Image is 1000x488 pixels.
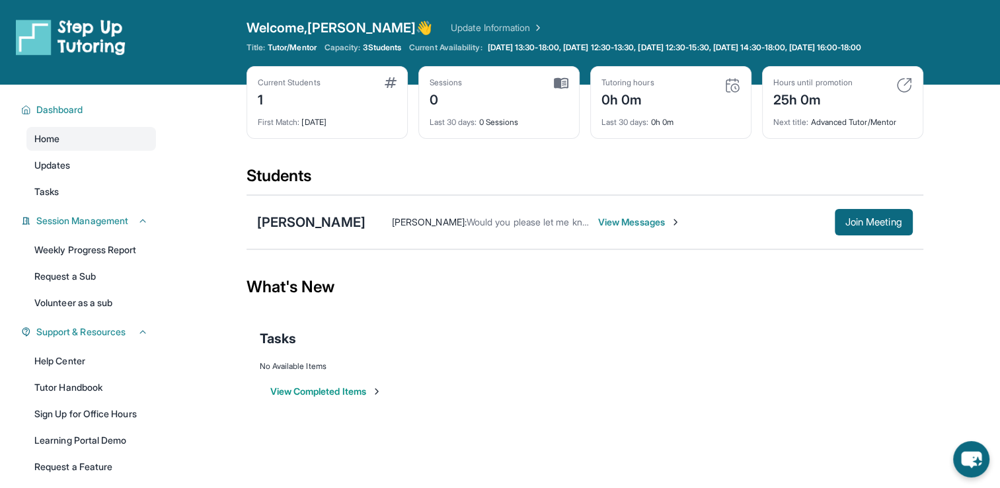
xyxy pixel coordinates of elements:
a: [DATE] 13:30-18:00, [DATE] 12:30-13:30, [DATE] 12:30-15:30, [DATE] 14:30-18:00, [DATE] 16:00-18:00 [485,42,865,53]
span: Session Management [36,214,128,227]
div: Current Students [258,77,321,88]
span: Updates [34,159,71,172]
span: First Match : [258,117,300,127]
a: Request a Feature [26,455,156,479]
span: Welcome, [PERSON_NAME] 👋 [247,19,433,37]
div: Sessions [430,77,463,88]
span: View Messages [598,216,681,229]
div: 0 Sessions [430,109,568,128]
span: Title: [247,42,265,53]
button: Join Meeting [835,209,913,235]
div: [PERSON_NAME] [257,213,365,231]
span: Next title : [773,117,809,127]
div: 0h 0m [601,109,740,128]
div: 1 [258,88,321,109]
a: Learning Portal Demo [26,428,156,452]
div: No Available Items [260,361,910,372]
span: Dashboard [36,103,83,116]
a: Weekly Progress Report [26,238,156,262]
div: 25h 0m [773,88,853,109]
button: Support & Resources [31,325,148,339]
div: [DATE] [258,109,397,128]
button: Session Management [31,214,148,227]
span: [PERSON_NAME] : [392,216,467,227]
span: Tutor/Mentor [268,42,317,53]
a: Help Center [26,349,156,373]
span: Tasks [260,329,296,348]
div: Advanced Tutor/Mentor [773,109,912,128]
a: Updates [26,153,156,177]
a: Volunteer as a sub [26,291,156,315]
span: Tasks [34,185,59,198]
img: logo [16,19,126,56]
div: 0h 0m [601,88,654,109]
img: card [385,77,397,88]
button: Dashboard [31,103,148,116]
img: card [554,77,568,89]
button: chat-button [953,441,989,477]
span: Capacity: [325,42,361,53]
a: Tasks [26,180,156,204]
img: Chevron Right [530,21,543,34]
div: Tutoring hours [601,77,654,88]
span: Support & Resources [36,325,126,339]
a: Tutor Handbook [26,376,156,399]
button: View Completed Items [270,385,382,398]
span: Join Meeting [845,218,902,226]
img: card [724,77,740,93]
a: Request a Sub [26,264,156,288]
div: What's New [247,258,923,316]
div: Hours until promotion [773,77,853,88]
a: Update Information [451,21,543,34]
span: Home [34,132,59,145]
img: Chevron-Right [670,217,681,227]
a: Home [26,127,156,151]
div: 0 [430,88,463,109]
span: Last 30 days : [430,117,477,127]
span: [DATE] 13:30-18:00, [DATE] 12:30-13:30, [DATE] 12:30-15:30, [DATE] 14:30-18:00, [DATE] 16:00-18:00 [488,42,862,53]
a: Sign Up for Office Hours [26,402,156,426]
span: Would you please let me know when we begin the process. Ty [467,216,729,227]
div: Students [247,165,923,194]
img: card [896,77,912,93]
span: Last 30 days : [601,117,649,127]
span: 3 Students [363,42,401,53]
span: Current Availability: [409,42,482,53]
